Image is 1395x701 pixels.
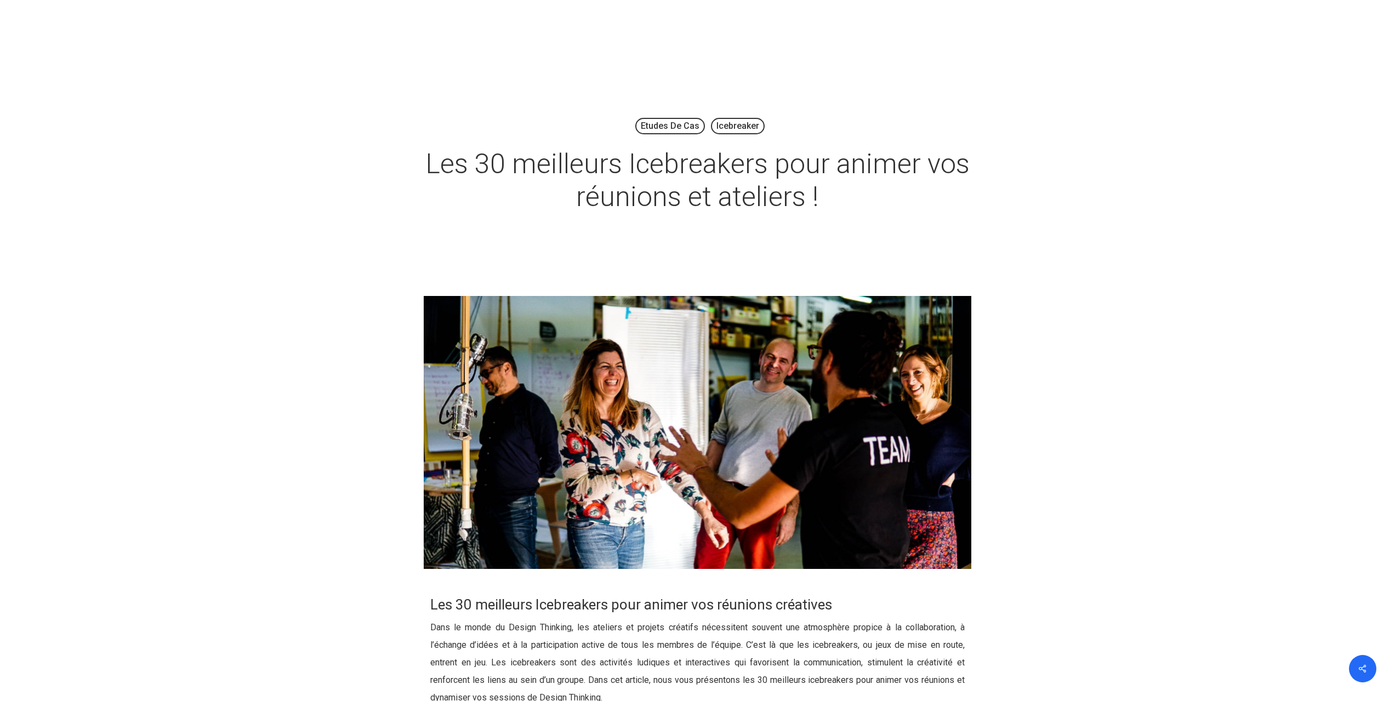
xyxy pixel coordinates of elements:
[635,118,705,134] a: Etudes de cas
[430,595,965,614] h3: Les 30 meilleurs Icebreakers pour animer vos réunions créatives
[711,118,765,134] a: Icebreaker
[424,136,972,224] h1: Les 30 meilleurs Icebreakers pour animer vos réunions et ateliers !
[424,296,972,569] img: 30 meilleurs ice breakers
